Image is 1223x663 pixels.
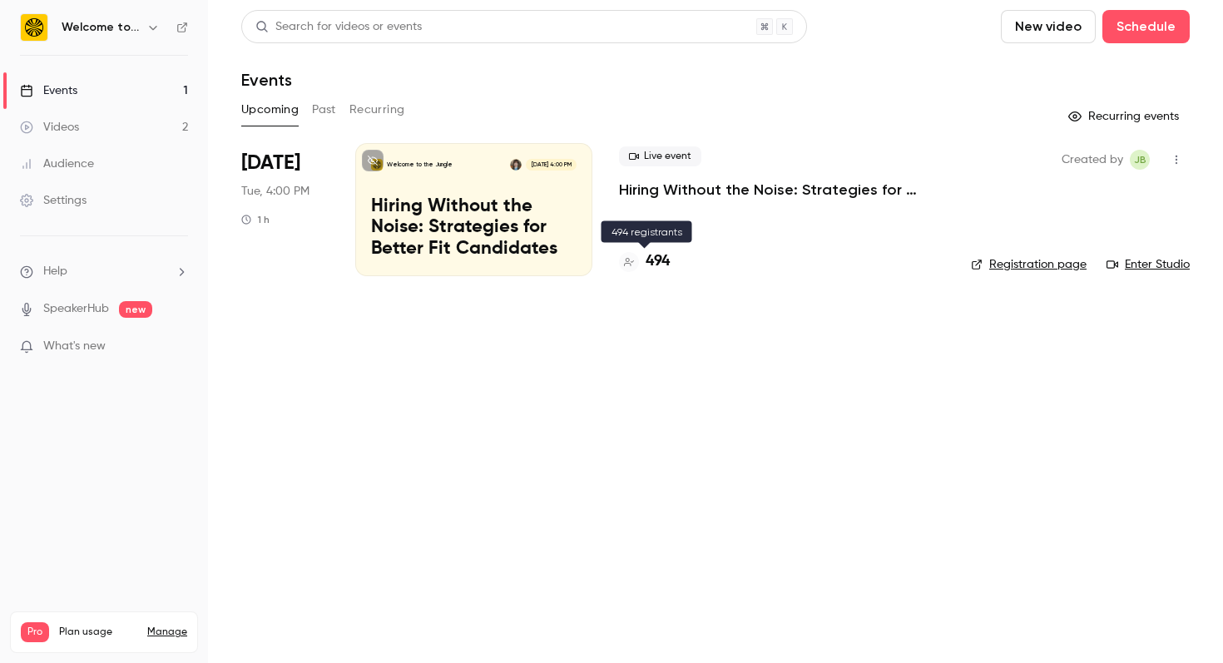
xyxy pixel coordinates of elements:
a: Hiring Without the Noise: Strategies for Better Fit Candidates [619,180,944,200]
h4: 494 [646,250,670,273]
button: Past [312,96,336,123]
span: Created by [1062,150,1123,170]
div: Search for videos or events [255,18,422,36]
span: [DATE] 4:00 PM [526,159,576,171]
span: Help [43,263,67,280]
span: JB [1134,150,1146,170]
span: Live event [619,146,701,166]
p: Welcome to the Jungle [387,161,453,169]
button: Recurring events [1061,103,1190,130]
button: Schedule [1102,10,1190,43]
div: 1 h [241,213,270,226]
span: Tue, 4:00 PM [241,183,309,200]
span: Plan usage [59,626,137,639]
div: Events [20,82,77,99]
span: [DATE] [241,150,300,176]
button: Recurring [349,96,405,123]
a: Manage [147,626,187,639]
img: Welcome to the Jungle [21,14,47,41]
h1: Events [241,70,292,90]
li: help-dropdown-opener [20,263,188,280]
a: Enter Studio [1107,256,1190,273]
h6: Welcome to the Jungle [62,19,140,36]
img: Alysia Wanczyk [510,159,522,171]
span: Josie Braithwaite [1130,150,1150,170]
div: Sep 30 Tue, 4:00 PM (Europe/London) [241,143,329,276]
span: Pro [21,622,49,642]
a: Hiring Without the Noise: Strategies for Better Fit CandidatesWelcome to the JungleAlysia Wanczyk... [355,143,592,276]
a: 494 [619,250,670,273]
div: Audience [20,156,94,172]
a: SpeakerHub [43,300,109,318]
a: Registration page [971,256,1087,273]
button: New video [1001,10,1096,43]
div: Settings [20,192,87,209]
span: new [119,301,152,318]
p: Hiring Without the Noise: Strategies for Better Fit Candidates [371,196,577,260]
span: What's new [43,338,106,355]
button: Upcoming [241,96,299,123]
div: Videos [20,119,79,136]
